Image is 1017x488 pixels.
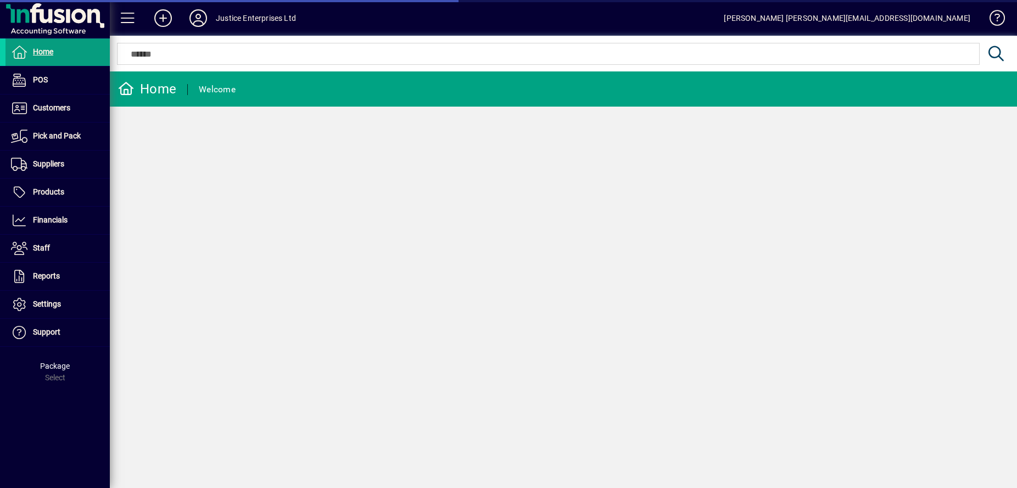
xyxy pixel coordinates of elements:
a: Settings [5,291,110,318]
a: Financials [5,207,110,234]
a: Pick and Pack [5,123,110,150]
span: Support [33,328,60,336]
a: Suppliers [5,151,110,178]
span: Home [33,47,53,56]
span: Package [40,362,70,370]
span: Settings [33,300,61,308]
a: POS [5,66,110,94]
a: Staff [5,235,110,262]
div: Home [118,80,176,98]
button: Profile [181,8,216,28]
span: Suppliers [33,159,64,168]
span: Staff [33,243,50,252]
a: Knowledge Base [981,2,1003,38]
span: Customers [33,103,70,112]
button: Add [146,8,181,28]
a: Customers [5,95,110,122]
span: Pick and Pack [33,131,81,140]
div: Welcome [199,81,236,98]
a: Reports [5,263,110,290]
span: Reports [33,271,60,280]
div: Justice Enterprises Ltd [216,9,296,27]
span: Products [33,187,64,196]
span: Financials [33,215,68,224]
div: [PERSON_NAME] [PERSON_NAME][EMAIL_ADDRESS][DOMAIN_NAME] [724,9,970,27]
span: POS [33,75,48,84]
a: Support [5,319,110,346]
a: Products [5,179,110,206]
